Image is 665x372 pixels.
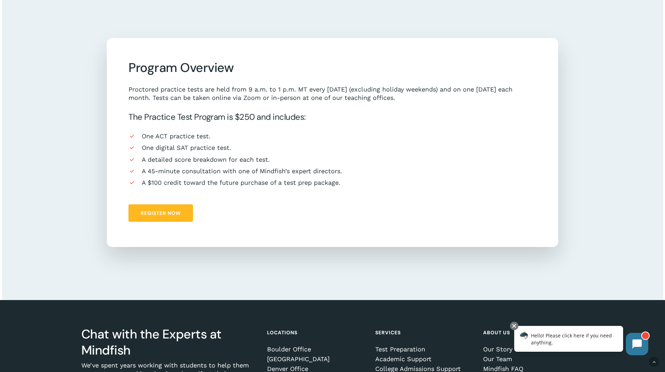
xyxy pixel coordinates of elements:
h4: Locations [267,326,365,339]
h3: Program Overview [128,60,536,76]
a: [GEOGRAPHIC_DATA] [267,356,365,363]
a: Our Story [483,346,581,353]
li: One digital SAT practice test. [128,144,536,152]
iframe: Chatbot [507,320,655,362]
a: Register Now [128,204,193,222]
li: A 45-minute consultation with one of Mindfish’s expert directors. [128,167,536,175]
h5: The Practice Test Program is $250 and includes: [128,111,536,123]
p: Proctored practice tests are held from 9 a.m. to 1 p.m. MT every [DATE] (excluding holiday weeken... [128,85,536,102]
span: Register Now [141,210,181,217]
a: Academic Support [375,356,473,363]
li: One ACT practice test. [128,132,536,140]
a: Test Preparation [375,346,473,353]
li: A $100 credit toward the future purchase of a test prep package. [128,178,536,187]
h3: Chat with the Experts at Mindfish [81,326,257,358]
li: A detailed score breakdown for each test. [128,155,536,163]
a: Our Team [483,356,581,363]
h4: Services [375,326,473,339]
h4: About Us [483,326,581,339]
a: Boulder Office [267,346,365,353]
